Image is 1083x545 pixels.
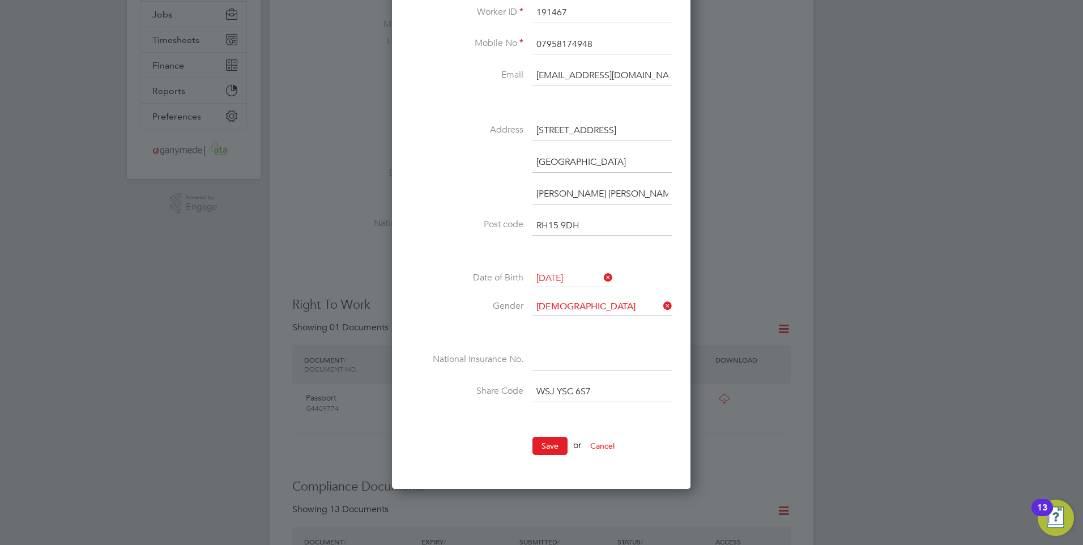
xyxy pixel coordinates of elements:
button: Open Resource Center, 13 new notifications [1038,500,1074,536]
label: National Insurance No. [410,354,523,365]
label: Gender [410,300,523,312]
input: Address line 3 [532,184,672,205]
input: Address line 2 [532,152,672,173]
li: or [410,437,672,466]
button: Save [532,437,568,455]
label: Address [410,124,523,136]
input: Address line 1 [532,121,672,141]
label: Email [410,69,523,81]
label: Mobile No [410,37,523,49]
input: Select one [532,270,613,287]
label: Date of Birth [410,272,523,284]
label: Post code [410,219,523,231]
div: 13 [1037,508,1047,522]
input: Select one [532,299,672,316]
label: Share Code [410,385,523,397]
button: Cancel [581,437,624,455]
label: Worker ID [410,6,523,18]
